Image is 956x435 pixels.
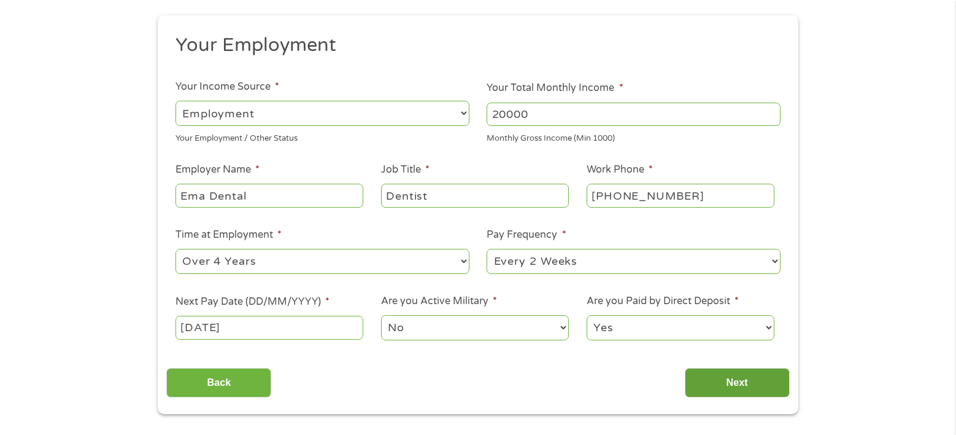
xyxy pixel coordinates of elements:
[175,316,363,339] input: Use the arrow keys to pick a date
[175,128,469,145] div: Your Employment / Other Status
[175,80,279,93] label: Your Income Source
[381,295,497,308] label: Are you Active Military
[175,33,772,58] h2: Your Employment
[175,229,282,241] label: Time at Employment
[587,184,774,207] input: (231) 754-4010
[587,295,739,308] label: Are you Paid by Direct Deposit
[381,163,430,176] label: Job Title
[685,368,790,398] input: Next
[175,296,330,308] label: Next Pay Date (DD/MM/YYYY)
[487,103,781,126] input: 1800
[587,163,653,176] label: Work Phone
[381,184,569,207] input: Cashier
[487,229,566,241] label: Pay Frequency
[487,128,781,145] div: Monthly Gross Income (Min 1000)
[166,368,271,398] input: Back
[175,163,260,176] label: Employer Name
[487,82,623,95] label: Your Total Monthly Income
[175,184,363,207] input: Walmart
